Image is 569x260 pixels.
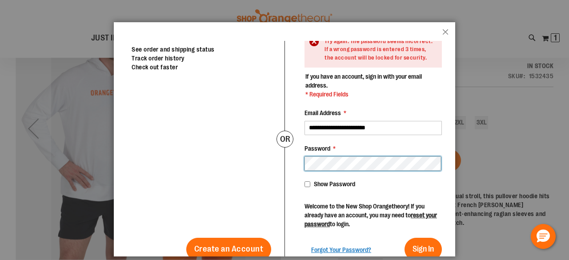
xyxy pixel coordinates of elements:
[305,73,422,89] span: If you have an account, sign in with your email address.
[531,224,556,249] button: Hello, have a question? Let’s chat.
[305,90,441,99] span: * Required Fields
[305,145,330,152] span: Password
[311,246,371,253] span: Forgot Your Password?
[305,212,437,228] a: reset your password
[305,109,341,116] span: Email Address
[132,45,271,54] li: See order and shipping status
[276,131,293,148] div: or
[194,244,264,254] span: Create an Account
[132,63,271,72] li: Check out faster
[314,180,355,188] span: Show Password
[325,37,433,62] div: Try again. The password seems incorrect. If a wrong password is entered 3 times, the account will...
[311,245,371,254] a: Forgot Your Password?
[413,244,434,253] span: Sign In
[132,54,271,63] li: Track order history
[305,202,442,228] p: Welcome to the New Shop Orangetheory! If you already have an account, you may need to to login.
